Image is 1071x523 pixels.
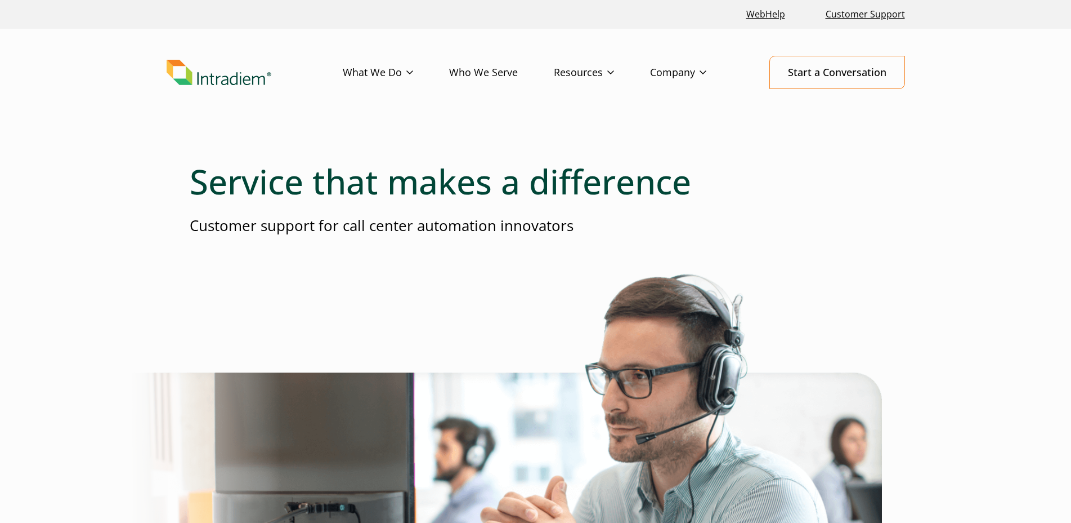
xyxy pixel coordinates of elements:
a: Customer Support [821,2,909,26]
a: Company [650,56,742,89]
p: Customer support for call center automation innovators [190,215,882,236]
a: Who We Serve [449,56,554,89]
a: Link to homepage of Intradiem [167,60,343,86]
a: Link opens in a new window [742,2,790,26]
img: Intradiem [167,60,271,86]
a: Start a Conversation [769,56,905,89]
a: Resources [554,56,650,89]
h1: Service that makes a difference [190,161,882,202]
a: What We Do [343,56,449,89]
